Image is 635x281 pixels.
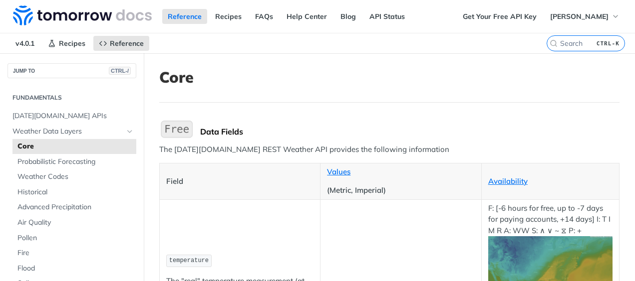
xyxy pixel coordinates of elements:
span: Air Quality [17,218,134,228]
a: Weather Data LayersHide subpages for Weather Data Layers [7,124,136,139]
span: Expand image [488,268,613,278]
span: Weather Codes [17,172,134,182]
a: Pollen [12,231,136,246]
a: Air Quality [12,215,136,230]
a: Fire [12,246,136,261]
h2: Fundamentals [7,93,136,102]
span: Reference [110,39,144,48]
p: (Metric, Imperial) [327,185,474,196]
span: Recipes [59,39,85,48]
button: [PERSON_NAME] [545,9,625,24]
a: Core [12,139,136,154]
a: Reference [162,9,207,24]
span: Weather Data Layers [12,127,123,137]
span: Probabilistic Forecasting [17,157,134,167]
div: Data Fields [200,127,620,137]
a: Recipes [42,36,91,51]
svg: Search [550,39,558,47]
p: The [DATE][DOMAIN_NAME] REST Weather API provides the following information [159,144,620,155]
span: [DATE][DOMAIN_NAME] APIs [12,111,134,121]
a: Recipes [210,9,247,24]
h1: Core [159,68,620,86]
a: API Status [364,9,410,24]
a: Historical [12,185,136,200]
a: Availability [488,176,528,186]
a: Blog [335,9,361,24]
a: [DATE][DOMAIN_NAME] APIs [7,109,136,124]
a: Reference [93,36,149,51]
button: Hide subpages for Weather Data Layers [126,128,134,136]
span: temperature [169,257,209,264]
span: CTRL-/ [109,67,131,75]
span: Flood [17,264,134,274]
p: Field [166,176,314,187]
span: Fire [17,248,134,258]
a: Probabilistic Forecasting [12,154,136,169]
a: Help Center [281,9,332,24]
a: Values [327,167,350,176]
a: Get Your Free API Key [457,9,542,24]
img: Tomorrow.io Weather API Docs [13,5,152,25]
a: Flood [12,261,136,276]
span: Historical [17,187,134,197]
span: Advanced Precipitation [17,202,134,212]
a: Advanced Precipitation [12,200,136,215]
a: Weather Codes [12,169,136,184]
span: [PERSON_NAME] [550,12,609,21]
span: Core [17,141,134,151]
kbd: CTRL-K [594,38,622,48]
a: FAQs [250,9,279,24]
button: JUMP TOCTRL-/ [7,63,136,78]
span: Pollen [17,233,134,243]
span: v4.0.1 [10,36,40,51]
